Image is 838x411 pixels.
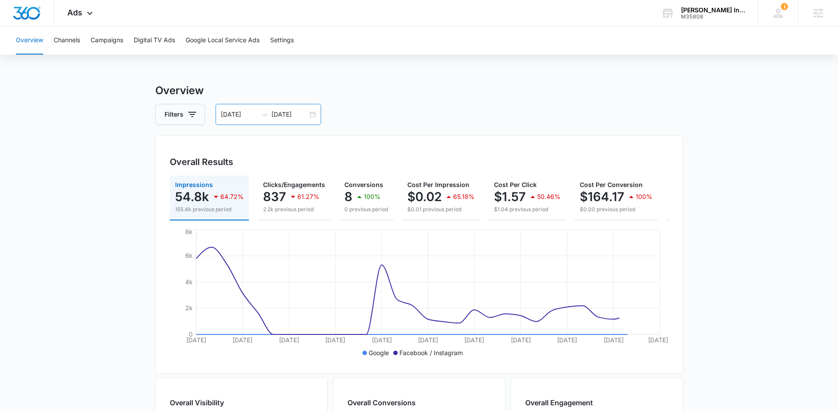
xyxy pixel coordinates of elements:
tspan: 0 [189,330,193,338]
p: $1.04 previous period [494,205,560,213]
div: account name [681,7,745,14]
tspan: [DATE] [325,336,345,344]
p: 100% [636,194,652,200]
input: Start date [221,110,257,119]
tspan: [DATE] [371,336,392,344]
span: Conversions [344,181,383,188]
h2: Overall Visibility [170,397,248,408]
p: $0.01 previous period [407,205,475,213]
p: 64.72% [220,194,244,200]
h3: Overview [155,83,683,99]
div: account id [681,14,745,20]
h2: Overall Conversions [348,397,416,408]
span: Ads [67,8,82,17]
button: Digital TV Ads [134,26,175,55]
button: Channels [54,26,80,55]
span: Cost Per Impression [407,181,469,188]
tspan: [DATE] [557,336,577,344]
p: 837 [263,190,286,204]
tspan: [DATE] [510,336,531,344]
p: 65.18% [453,194,475,200]
h3: Overall Results [170,155,233,169]
tspan: [DATE] [232,336,252,344]
button: Google Local Service Ads [186,26,260,55]
tspan: 6k [185,252,193,259]
button: Campaigns [91,26,123,55]
input: End date [271,110,308,119]
tspan: [DATE] [418,336,438,344]
p: 50.46% [537,194,560,200]
span: 1 [781,3,788,10]
tspan: [DATE] [186,336,206,344]
p: $164.17 [580,190,624,204]
tspan: 8k [185,228,193,235]
p: $0.00 previous period [580,205,652,213]
span: to [261,111,268,118]
span: Impressions [175,181,213,188]
tspan: [DATE] [464,336,484,344]
span: Cost Per Click [494,181,537,188]
span: Clicks/Engagements [263,181,325,188]
span: Cost Per Conversion [580,181,643,188]
p: 2.2k previous period [263,205,325,213]
p: $0.02 [407,190,442,204]
p: 54.8k [175,190,209,204]
tspan: [DATE] [603,336,623,344]
button: Filters [155,104,205,125]
p: Facebook / Instagram [399,348,463,357]
span: swap-right [261,111,268,118]
p: 61.27% [297,194,319,200]
p: Google [369,348,389,357]
div: notifications count [781,3,788,10]
tspan: 4k [185,278,193,286]
tspan: [DATE] [278,336,299,344]
button: Overview [16,26,43,55]
tspan: [DATE] [648,336,668,344]
h2: Overall Engagement [525,397,593,408]
p: 8 [344,190,352,204]
p: 0 previous period [344,205,388,213]
p: $1.57 [494,190,526,204]
p: 100% [364,194,381,200]
p: 155.4k previous period [175,205,244,213]
button: Settings [270,26,294,55]
tspan: 2k [185,304,193,312]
